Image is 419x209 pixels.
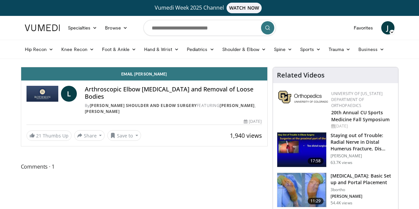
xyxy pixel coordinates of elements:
[277,173,326,207] img: abboud_3.png.150x105_q85_crop-smart_upscale.jpg
[74,130,105,141] button: Share
[331,123,393,129] div: [DATE]
[277,71,325,79] h4: Related Videos
[64,21,101,34] a: Specialties
[331,187,394,192] p: 3bortho
[101,21,131,34] a: Browse
[244,119,262,125] div: [DATE]
[296,43,325,56] a: Sports
[277,173,394,208] a: 11:29 [MEDICAL_DATA]: Basic Set up and Portal Placement 3bortho [PERSON_NAME] 54.4K views
[218,43,270,56] a: Shoulder & Elbow
[21,43,58,56] a: Hip Recon
[331,194,394,199] p: [PERSON_NAME]
[183,43,218,56] a: Pediatrics
[21,67,267,80] a: Email [PERSON_NAME]
[61,86,77,102] a: L
[25,25,60,31] img: VuMedi Logo
[308,198,324,204] span: 11:29
[107,130,141,141] button: Save to
[350,21,377,34] a: Favorites
[26,3,393,13] a: Vumedi Week 2025 ChannelWATCH NOW
[98,43,140,56] a: Foot & Ankle
[57,43,98,56] a: Knee Recon
[220,103,255,108] a: [PERSON_NAME]
[331,200,352,206] p: 54.4K views
[277,132,326,167] img: Q2xRg7exoPLTwO8X4xMDoxOjB1O8AjAz_1.150x105_q85_crop-smart_upscale.jpg
[331,153,394,159] p: [PERSON_NAME]
[143,20,276,36] input: Search topics, interventions
[278,91,328,103] img: 355603a8-37da-49b6-856f-e00d7e9307d3.png.150x105_q85_autocrop_double_scale_upscale_version-0.2.png
[325,43,355,56] a: Trauma
[331,132,394,152] h3: Staying out of Trouble: Radial Nerve in Distal Humerus Fracture, Dis…
[21,162,268,171] span: Comments 1
[354,43,388,56] a: Business
[26,86,58,102] img: Rothman Shoulder and Elbow Surgery
[85,103,262,115] div: By FEATURING ,
[85,109,120,114] a: [PERSON_NAME]
[331,160,352,165] p: 63.7K views
[331,109,390,123] a: 20th Annual CU Sports Medicine Fall Symposium
[308,158,324,164] span: 17:58
[227,3,262,13] span: WATCH NOW
[230,131,262,139] span: 1,940 views
[381,21,394,34] a: J
[140,43,183,56] a: Hand & Wrist
[331,91,383,108] a: University of [US_STATE] Department of Orthopaedics
[26,131,72,141] a: 21 Thumbs Up
[277,132,394,167] a: 17:58 Staying out of Trouble: Radial Nerve in Distal Humerus Fracture, Dis… [PERSON_NAME] 63.7K v...
[90,103,197,108] a: [PERSON_NAME] Shoulder and Elbow Surgery
[331,173,394,186] h3: [MEDICAL_DATA]: Basic Set up and Portal Placement
[36,132,41,139] span: 21
[270,43,296,56] a: Spine
[85,86,262,100] h4: Arthroscopic Elbow [MEDICAL_DATA] and Removal of Loose Bodies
